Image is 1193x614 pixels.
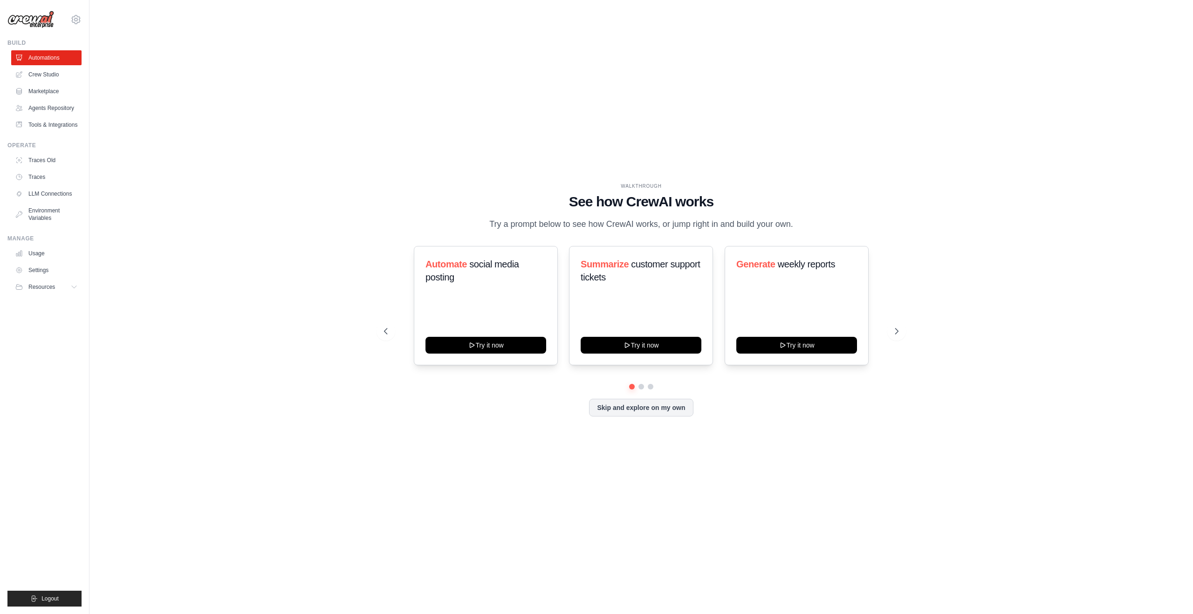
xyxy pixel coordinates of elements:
div: Manage [7,235,82,242]
span: Generate [736,259,775,269]
button: Try it now [581,337,701,354]
a: Tools & Integrations [11,117,82,132]
a: Marketplace [11,84,82,99]
div: WALKTHROUGH [384,183,898,190]
button: Skip and explore on my own [589,399,693,416]
a: Traces [11,170,82,184]
button: Try it now [425,337,546,354]
a: Agents Repository [11,101,82,116]
button: Logout [7,591,82,607]
a: Environment Variables [11,203,82,225]
span: Summarize [581,259,629,269]
span: Automate [425,259,467,269]
div: Operate [7,142,82,149]
span: weekly reports [777,259,835,269]
button: Try it now [736,337,857,354]
h1: See how CrewAI works [384,193,898,210]
div: Build [7,39,82,47]
p: Try a prompt below to see how CrewAI works, or jump right in and build your own. [485,218,798,231]
a: Automations [11,50,82,65]
a: Settings [11,263,82,278]
span: Resources [28,283,55,291]
a: Crew Studio [11,67,82,82]
span: customer support tickets [581,259,700,282]
button: Resources [11,280,82,294]
span: Logout [41,595,59,602]
a: Traces Old [11,153,82,168]
a: Usage [11,246,82,261]
span: social media posting [425,259,519,282]
a: LLM Connections [11,186,82,201]
img: Logo [7,11,54,28]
